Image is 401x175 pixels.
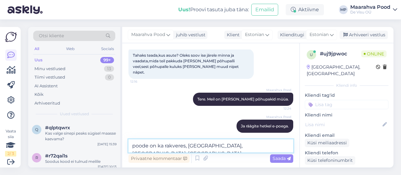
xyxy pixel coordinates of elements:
div: Privaatne kommentaar [128,154,190,163]
span: Uued vestlused [60,111,89,117]
span: r [35,155,38,160]
div: Kas valge sinepi peaks sügisel maasse kaevama? [45,131,117,142]
div: Arhiveeri vestlus [340,31,388,39]
div: Küsi meiliaadressi [305,139,349,147]
div: Web [65,45,76,53]
span: u [310,52,313,57]
div: 0 [105,74,114,80]
div: juhib vestlust [174,32,206,38]
div: Soodus kood ei tulnud meilile [45,159,117,164]
p: Kliendi tag'id [305,92,388,99]
textarea: poode on ka rakveres, [GEOGRAPHIC_DATA], [GEOGRAPHIC_DATA], [GEOGRAPHIC_DATA], [GEOGRAPHIC_DATA],... [128,139,293,152]
span: Maarahva Pood [266,88,291,92]
div: # uj9jpwoc [320,50,361,58]
div: Maarahva Pood [350,5,390,10]
div: Vaata siia [5,128,16,157]
div: MP [339,5,348,14]
p: Kliendi email [305,132,388,139]
span: Estonian [245,31,264,38]
span: 12:24 [268,106,291,111]
div: Klienditugi [278,32,304,38]
div: Tiimi vestlused [34,74,65,80]
span: Online [361,50,387,57]
div: Socials [100,45,115,53]
div: [DATE] 15:39 [97,142,117,147]
a: Maarahva PoodDe Visu OÜ [350,5,397,15]
div: All [33,45,40,53]
p: Klienditeekond [305,167,388,174]
span: Tere. Meil on [PERSON_NAME] põhupakid müüa. [197,97,289,101]
div: 99+ [100,57,114,63]
div: AI Assistent [34,83,58,89]
span: 12:16 [130,79,154,84]
div: [GEOGRAPHIC_DATA], [GEOGRAPHIC_DATA] [307,64,376,77]
div: Klient [224,32,240,38]
div: 13 [104,66,114,72]
div: [DATE] 10:13 [98,164,117,169]
span: Saada [273,156,291,161]
p: Kliendi telefon [305,150,388,156]
span: Tahaks teada,kus asute? Oleks soov ise järele minna ja vaadata,mida teil pakkuda [PERSON_NAME] põ... [133,53,240,75]
span: Maarahva Pood [131,31,165,38]
span: Ja räägite hetkel e-poega. [241,124,289,128]
div: Uus [34,57,43,63]
div: Proovi tasuta juba täna: [178,6,249,13]
div: Minu vestlused [34,66,65,72]
span: q [35,127,38,132]
span: Otsi kliente [39,33,64,39]
input: Lisa tag [305,100,388,109]
div: Küsi telefoninumbrit [305,156,355,165]
img: Askly Logo [5,32,17,42]
span: #qlptqwrx [45,125,70,131]
div: Aktiivne [286,4,324,15]
div: Kõik [34,91,44,98]
span: #r72qai1s [45,153,68,159]
div: Arhiveeritud [34,100,60,106]
b: Uus! [178,7,190,13]
p: Kliendi nimi [305,112,388,118]
span: Maarahva Pood [266,115,291,119]
div: 2 / 3 [5,151,16,157]
div: De Visu OÜ [350,10,390,15]
span: 12:24 [268,133,291,138]
div: Kliendi info [305,83,388,88]
input: Lisa nimi [305,121,381,128]
button: Emailid [251,4,278,16]
span: Estonian [310,31,329,38]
